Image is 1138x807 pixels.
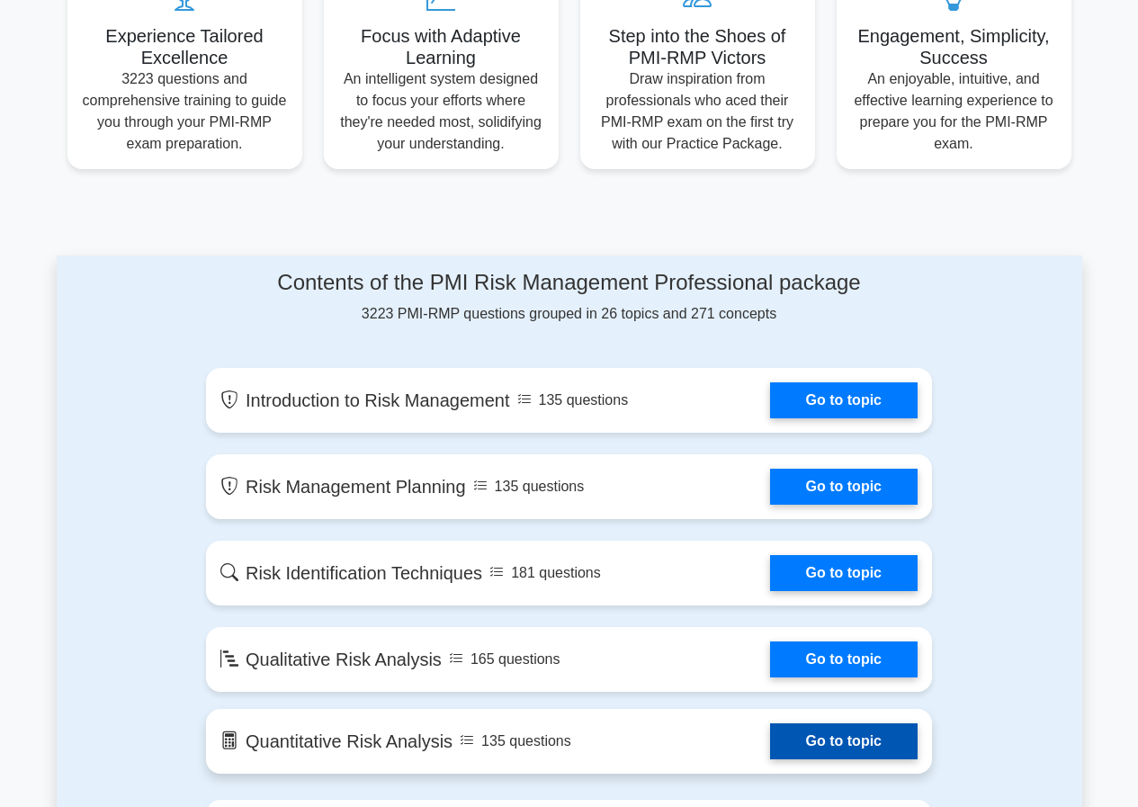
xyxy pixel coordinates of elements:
a: Go to topic [770,469,918,505]
p: 3223 questions and comprehensive training to guide you through your PMI-RMP exam preparation. [82,68,288,155]
a: Go to topic [770,641,918,677]
h5: Engagement, Simplicity, Success [851,25,1057,68]
h5: Step into the Shoes of PMI-RMP Victors [595,25,801,68]
p: An intelligent system designed to focus your efforts where they're needed most, solidifying your ... [338,68,544,155]
div: 3223 PMI-RMP questions grouped in 26 topics and 271 concepts [206,270,932,325]
h5: Focus with Adaptive Learning [338,25,544,68]
h5: Experience Tailored Excellence [82,25,288,68]
a: Go to topic [770,555,918,591]
h4: Contents of the PMI Risk Management Professional package [206,270,932,296]
p: Draw inspiration from professionals who aced their PMI-RMP exam on the first try with our Practic... [595,68,801,155]
a: Go to topic [770,723,918,759]
p: An enjoyable, intuitive, and effective learning experience to prepare you for the PMI-RMP exam. [851,68,1057,155]
a: Go to topic [770,382,918,418]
